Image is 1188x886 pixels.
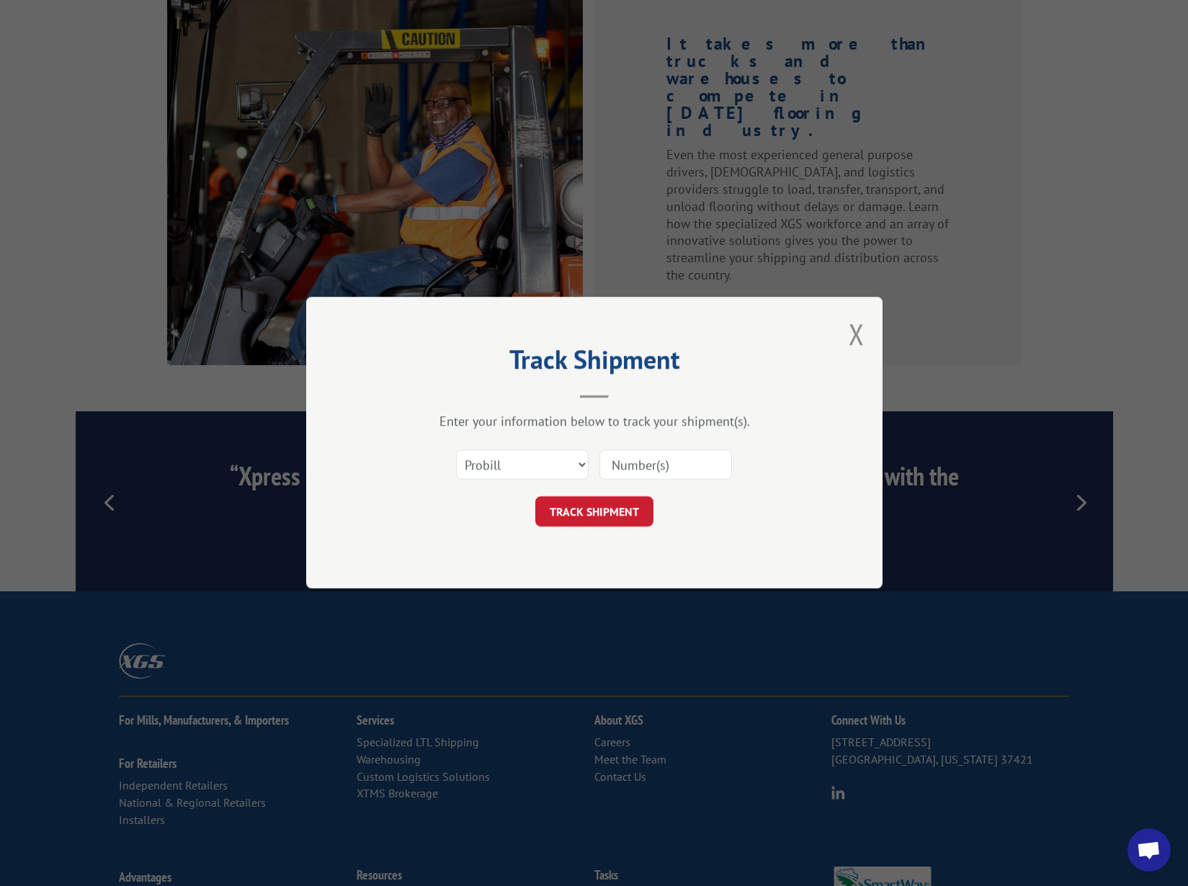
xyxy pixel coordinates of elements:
[378,349,810,377] h2: Track Shipment
[599,450,732,480] input: Number(s)
[535,497,653,527] button: TRACK SHIPMENT
[849,315,865,353] button: Close modal
[1127,828,1171,872] a: Open chat
[378,413,810,430] div: Enter your information below to track your shipment(s).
